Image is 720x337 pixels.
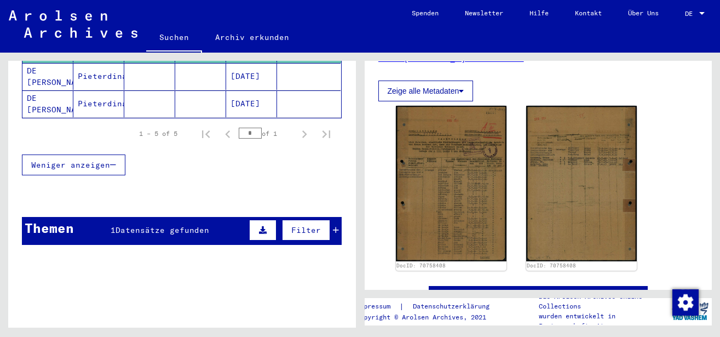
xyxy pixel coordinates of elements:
[282,220,330,241] button: Filter
[291,225,321,235] span: Filter
[22,63,73,90] mat-cell: DE [PERSON_NAME]
[539,311,669,331] p: wurden entwickelt in Partnerschaft mit
[217,123,239,145] button: Previous page
[146,24,202,53] a: Suchen
[315,123,337,145] button: Last page
[31,160,110,170] span: Weniger anzeigen
[526,106,637,261] img: 002.jpg
[356,301,503,312] div: |
[239,128,293,139] div: of 1
[116,225,209,235] span: Datensätze gefunden
[25,218,74,238] div: Themen
[226,90,277,117] mat-cell: [DATE]
[356,312,503,322] p: Copyright © Arolsen Archives, 2021
[22,155,125,175] button: Weniger anzeigen
[378,81,474,101] button: Zeige alle Metadaten
[672,289,699,316] img: Zustimmung ändern
[73,63,124,90] mat-cell: Pieterdina
[404,301,503,312] a: Datenschutzerklärung
[111,225,116,235] span: 1
[454,290,622,301] a: See comments created before [DATE]
[22,90,73,117] mat-cell: DE [PERSON_NAME]
[356,301,399,312] a: Impressum
[396,106,506,261] img: 001.jpg
[202,24,302,50] a: Archiv erkunden
[73,90,124,117] mat-cell: Pieterdina
[527,262,576,269] a: DocID: 70758408
[226,63,277,90] mat-cell: [DATE]
[685,10,697,18] span: DE
[293,123,315,145] button: Next page
[139,129,177,139] div: 1 – 5 of 5
[539,292,669,311] p: Die Arolsen Archives Online-Collections
[9,10,137,38] img: Arolsen_neg.svg
[195,123,217,145] button: First page
[670,298,711,325] img: yv_logo.png
[396,262,446,269] a: DocID: 70758408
